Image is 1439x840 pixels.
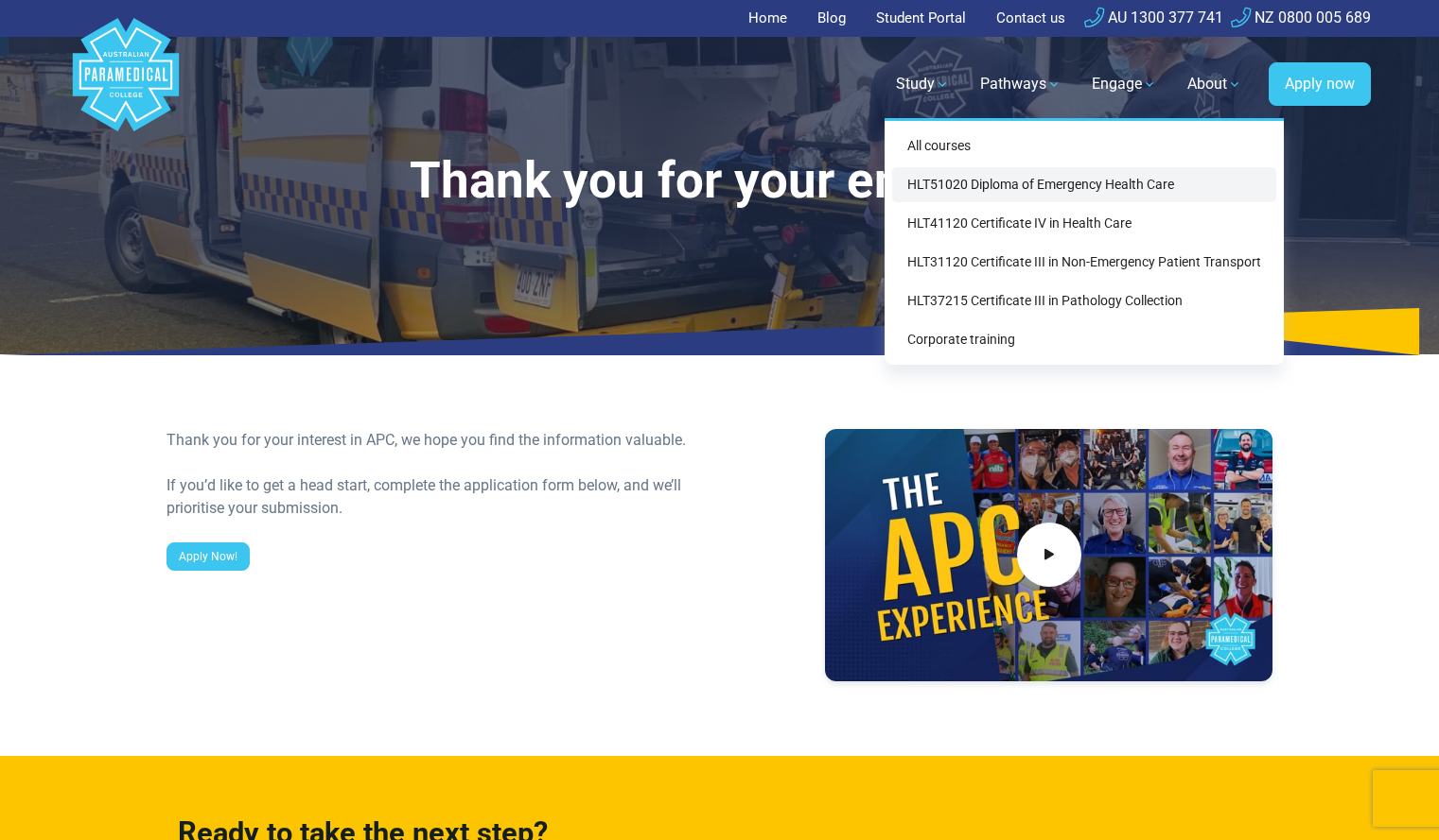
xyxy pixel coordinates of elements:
[892,129,1276,163] a: All courses
[885,58,961,111] a: Study
[892,322,1276,357] a: Corporate training
[892,206,1276,241] a: HLT41120 Certificate IV in Health Care
[892,245,1276,280] a: HLT31120 Certificate III in Non-Emergency Patient Transport
[167,429,709,452] div: Thank you for your interest in APC, we hope you find the information valuable.
[1084,9,1223,26] a: AU 1300 377 741
[167,474,709,520] div: If you’d like to get a head start, complete the application form below, and we’ll prioritise your...
[1231,9,1371,26] a: NZ 0800 005 689
[885,118,1284,365] div: Study
[167,151,1273,211] h1: Thank you for your enquiry!
[1080,58,1168,111] a: Engage
[1176,58,1254,111] a: About
[969,58,1073,111] a: Pathways
[167,542,250,571] a: Apply Now!
[1269,62,1371,106] a: Apply now
[69,37,183,132] a: Australian Paramedical College
[892,283,1276,318] a: HLT37215 Certificate III in Pathology Collection
[892,167,1276,202] a: HLT51020 Diploma of Emergency Health Care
